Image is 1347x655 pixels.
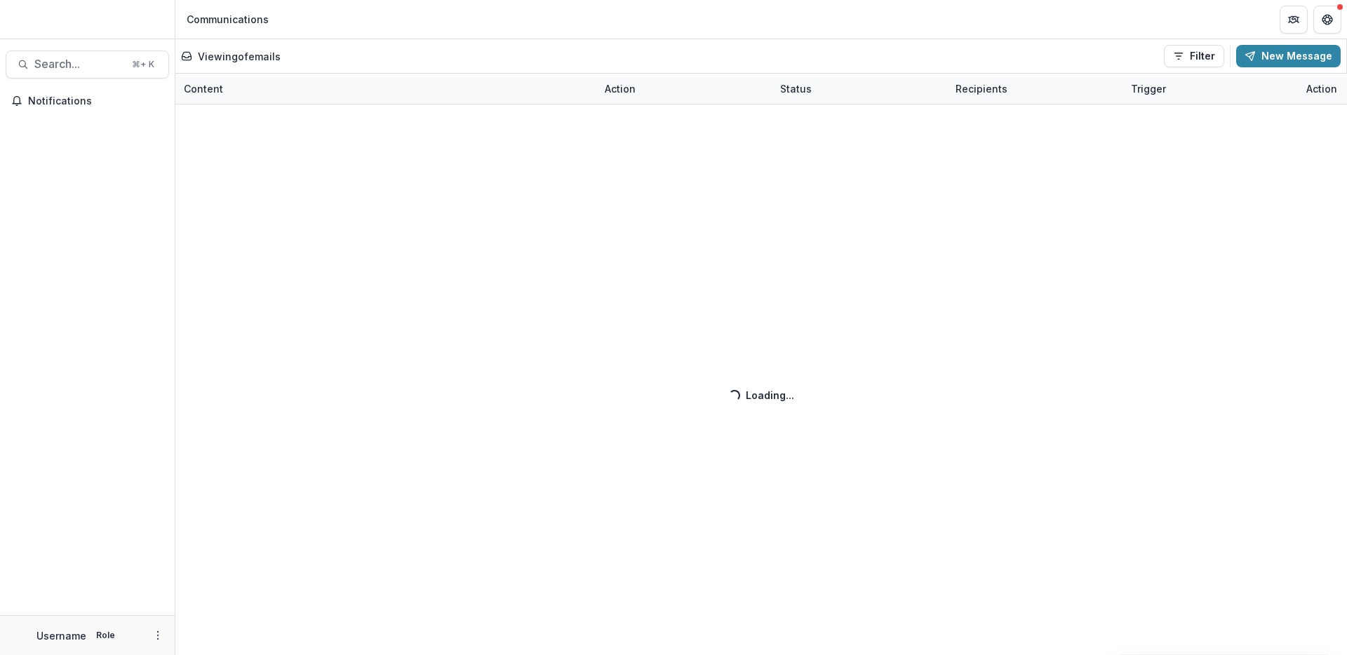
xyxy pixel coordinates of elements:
[129,57,157,72] div: ⌘ + K
[1280,6,1308,34] button: Partners
[92,629,119,642] p: Role
[149,627,166,644] button: More
[1164,45,1224,67] button: Filter
[1236,45,1341,67] button: New Message
[187,12,269,27] div: Communications
[6,90,169,112] button: Notifications
[1313,6,1341,34] button: Get Help
[198,49,281,64] p: Viewing of emails
[28,95,163,107] span: Notifications
[181,9,274,29] nav: breadcrumb
[34,58,123,71] span: Search...
[36,628,86,643] p: Username
[6,50,169,79] button: Search...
